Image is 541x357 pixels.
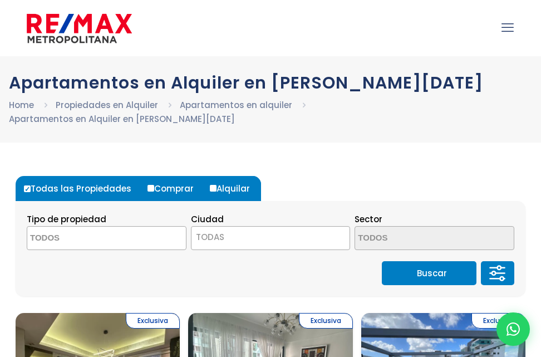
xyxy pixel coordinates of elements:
[471,313,525,329] span: Exclusiva
[210,185,217,192] input: Alquilar
[180,99,292,111] a: Apartamentos en alquiler
[27,227,135,251] textarea: Search
[191,213,224,225] span: Ciudad
[299,313,353,329] span: Exclusiva
[147,185,154,192] input: Comprar
[191,229,350,245] span: TODAS
[355,213,382,225] span: Sector
[9,112,235,126] li: Apartamentos en Alquiler en [PERSON_NAME][DATE]
[27,12,132,45] img: remax-metropolitana-logo
[382,261,476,285] button: Buscar
[21,176,142,201] label: Todas las Propiedades
[191,226,351,250] span: TODAS
[56,99,158,111] a: Propiedades en Alquiler
[9,99,34,111] a: Home
[9,73,532,92] h1: Apartamentos en Alquiler en [PERSON_NAME][DATE]
[126,313,180,329] span: Exclusiva
[196,231,224,243] span: TODAS
[355,227,463,251] textarea: Search
[27,213,106,225] span: Tipo de propiedad
[498,18,517,37] a: mobile menu
[145,176,205,201] label: Comprar
[24,185,31,192] input: Todas las Propiedades
[207,176,261,201] label: Alquilar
